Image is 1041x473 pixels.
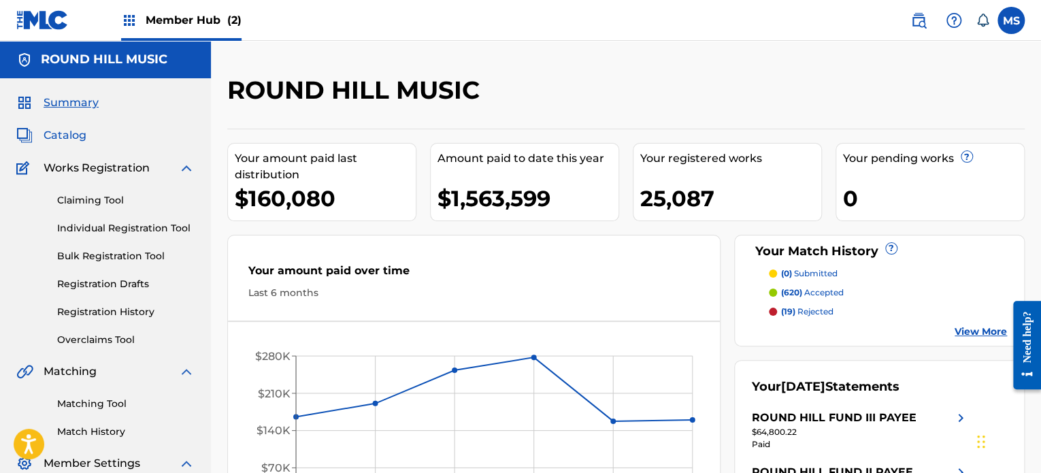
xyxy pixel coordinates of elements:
[44,127,86,144] span: Catalog
[16,10,69,30] img: MLC Logo
[57,249,195,263] a: Bulk Registration Tool
[57,397,195,411] a: Matching Tool
[886,243,897,254] span: ?
[57,193,195,208] a: Claiming Tool
[57,333,195,347] a: Overclaims Tool
[437,183,618,214] div: $1,563,599
[752,438,969,451] div: Paid
[640,183,821,214] div: 25,087
[146,12,242,28] span: Member Hub
[953,410,969,426] img: right chevron icon
[16,455,33,472] img: Member Settings
[781,306,795,316] span: (19)
[769,287,1007,299] a: (620) accepted
[57,221,195,235] a: Individual Registration Tool
[255,350,291,363] tspan: $280K
[178,160,195,176] img: expand
[121,12,137,29] img: Top Rightsholders
[227,75,486,105] h2: ROUND HILL MUSIC
[977,421,985,462] div: Drag
[41,52,167,67] h5: ROUND HILL MUSIC
[640,150,821,167] div: Your registered works
[910,12,927,29] img: search
[227,14,242,27] span: (2)
[57,425,195,439] a: Match History
[44,95,99,111] span: Summary
[44,455,140,472] span: Member Settings
[961,151,972,162] span: ?
[781,287,844,299] p: accepted
[57,277,195,291] a: Registration Drafts
[781,268,792,278] span: (0)
[752,242,1007,261] div: Your Match History
[16,363,33,380] img: Matching
[44,160,150,176] span: Works Registration
[940,7,968,34] div: Help
[16,127,33,144] img: Catalog
[57,305,195,319] a: Registration History
[781,379,825,394] span: [DATE]
[769,306,1007,318] a: (19) rejected
[955,325,1007,339] a: View More
[752,410,916,426] div: ROUND HILL FUND III PAYEE
[946,12,962,29] img: help
[178,455,195,472] img: expand
[178,363,195,380] img: expand
[437,150,618,167] div: Amount paid to date this year
[235,150,416,183] div: Your amount paid last distribution
[16,95,33,111] img: Summary
[781,267,838,280] p: submitted
[257,424,291,437] tspan: $140K
[752,378,899,396] div: Your Statements
[976,14,989,27] div: Notifications
[248,286,699,300] div: Last 6 months
[16,52,33,68] img: Accounts
[752,426,969,438] div: $64,800.22
[781,306,833,318] p: rejected
[843,150,1024,167] div: Your pending works
[258,387,291,399] tspan: $210K
[905,7,932,34] a: Public Search
[1003,291,1041,400] iframe: Resource Center
[843,183,1024,214] div: 0
[16,95,99,111] a: SummarySummary
[235,183,416,214] div: $160,080
[781,287,802,297] span: (620)
[973,408,1041,473] iframe: Chat Widget
[248,263,699,286] div: Your amount paid over time
[16,127,86,144] a: CatalogCatalog
[16,160,34,176] img: Works Registration
[752,410,969,451] a: ROUND HILL FUND III PAYEEright chevron icon$64,800.22Paid
[997,7,1025,34] div: User Menu
[44,363,97,380] span: Matching
[769,267,1007,280] a: (0) submitted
